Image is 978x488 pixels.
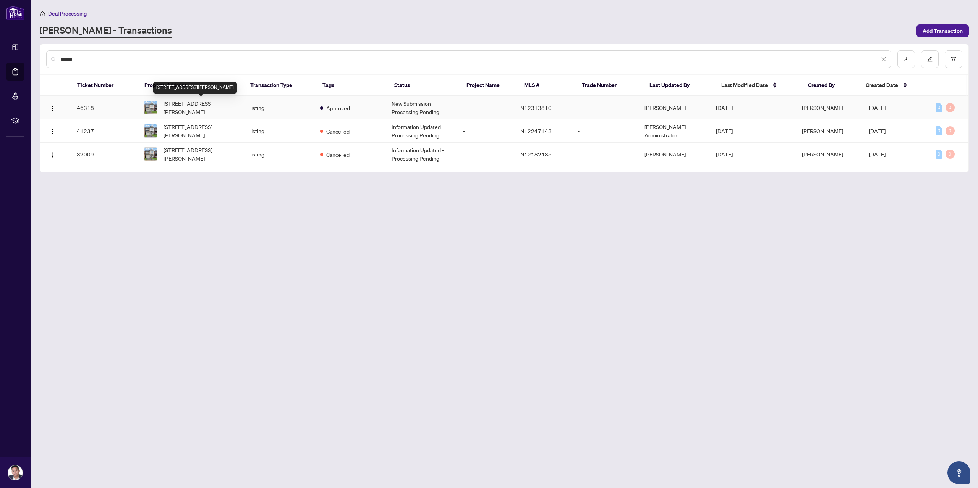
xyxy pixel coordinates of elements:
span: Deal Processing [48,10,87,17]
th: Last Modified Date [715,75,802,96]
th: Transaction Type [244,75,316,96]
span: [DATE] [716,104,733,111]
th: Status [388,75,460,96]
span: [PERSON_NAME] [802,104,843,111]
button: filter [945,50,962,68]
span: N12182485 [520,151,552,158]
button: Open asap [947,461,970,484]
button: Logo [46,148,58,160]
td: 41237 [71,119,138,143]
span: [DATE] [716,151,733,158]
a: [PERSON_NAME] - Transactions [40,24,172,38]
th: Project Name [460,75,518,96]
span: Approved [326,104,350,112]
td: 46318 [71,96,138,119]
button: Add Transaction [916,24,969,37]
th: Tags [316,75,389,96]
span: [PERSON_NAME] [802,151,843,158]
td: 37009 [71,143,138,166]
td: Listing [242,143,314,166]
td: - [457,143,514,166]
td: Listing [242,119,314,143]
span: Cancelled [326,127,350,135]
span: home [40,11,45,16]
td: - [457,96,514,119]
img: Logo [49,105,55,111]
span: Cancelled [326,150,350,159]
div: [STREET_ADDRESS][PERSON_NAME] [153,82,237,94]
th: Last Updated By [643,75,716,96]
span: [STREET_ADDRESS][PERSON_NAME] [164,122,236,139]
span: N12313810 [520,104,552,111]
span: filter [951,56,956,62]
img: thumbnail-img [144,101,157,114]
span: [DATE] [716,127,733,134]
td: - [572,143,638,166]
span: [DATE] [869,127,886,134]
td: New Submission - Processing Pending [385,96,457,119]
th: MLS # [518,75,576,96]
div: 0 [936,150,942,159]
img: Profile Icon [8,465,23,480]
button: Logo [46,101,58,114]
td: Listing [242,96,314,119]
span: [DATE] [869,151,886,158]
th: Property Address [138,75,244,96]
div: 0 [946,103,955,112]
td: - [457,119,514,143]
div: 0 [946,150,955,159]
td: [PERSON_NAME] [638,96,710,119]
th: Created Date [860,75,927,96]
span: Created Date [866,81,898,89]
div: 0 [936,126,942,135]
img: thumbnail-img [144,148,157,161]
div: 0 [946,126,955,135]
button: Logo [46,125,58,137]
span: N12247143 [520,127,552,134]
td: [PERSON_NAME] Administrator [638,119,710,143]
img: Logo [49,152,55,158]
span: [STREET_ADDRESS][PERSON_NAME] [164,99,236,116]
span: close [881,56,886,62]
span: Last Modified Date [721,81,768,89]
td: Information Updated - Processing Pending [385,143,457,166]
span: edit [927,56,933,62]
span: [PERSON_NAME] [802,127,843,134]
th: Ticket Number [71,75,138,96]
th: Trade Number [576,75,643,96]
img: Logo [49,129,55,135]
span: download [904,56,909,62]
div: 0 [936,103,942,112]
img: logo [6,6,24,20]
td: - [572,119,638,143]
button: download [897,50,915,68]
td: Information Updated - Processing Pending [385,119,457,143]
th: Created By [802,75,860,96]
span: [DATE] [869,104,886,111]
td: [PERSON_NAME] [638,143,710,166]
button: edit [921,50,939,68]
img: thumbnail-img [144,124,157,137]
td: - [572,96,638,119]
span: [STREET_ADDRESS][PERSON_NAME] [164,146,236,163]
span: Add Transaction [923,25,963,37]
